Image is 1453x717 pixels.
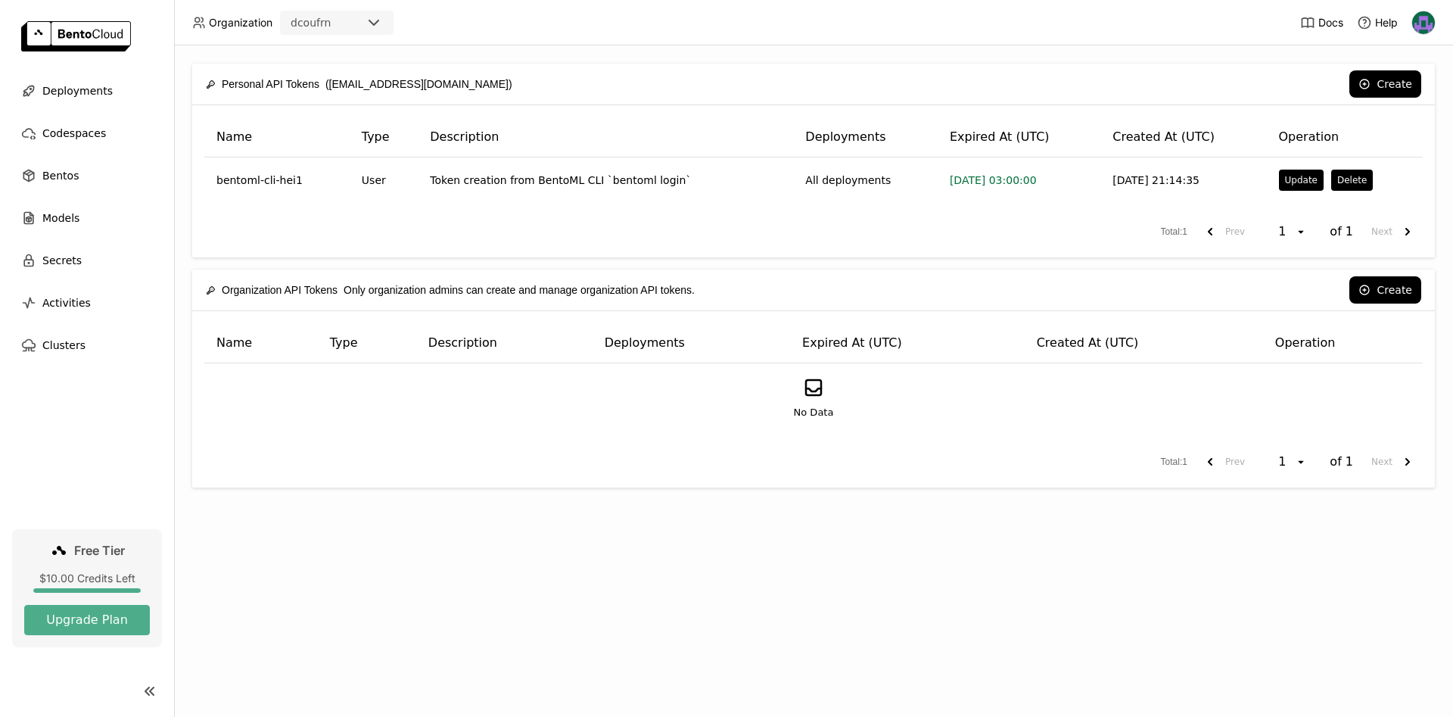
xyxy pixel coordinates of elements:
div: dcoufrn [291,15,331,30]
td: All deployments [793,157,938,203]
button: Upgrade Plan [24,605,150,635]
span: Docs [1318,16,1343,30]
div: 1 [1274,224,1295,239]
svg: open [1295,456,1307,468]
th: Operation [1263,323,1423,363]
span: Deployments [42,82,113,100]
div: Only organization admins can create and manage organization API tokens. [206,274,695,306]
span: Clusters [42,336,86,354]
td: Token creation from BentoML CLI `bentoml login` [418,157,793,203]
th: Type [318,323,416,363]
button: previous page. current page 1 of 1 [1195,448,1251,475]
button: Update [1279,170,1324,191]
span: Codespaces [42,124,106,142]
span: of 1 [1330,224,1353,239]
th: Name [204,323,318,363]
a: Activities [12,288,162,318]
span: Secrets [42,251,82,270]
input: Selected dcoufrn. [332,16,334,31]
span: Activities [42,294,91,312]
span: Bentos [42,167,79,185]
div: $10.00 Credits Left [24,572,150,585]
svg: open [1295,226,1307,238]
span: No Data [794,405,834,420]
div: ([EMAIL_ADDRESS][DOMAIN_NAME]) [206,68,512,100]
span: Total : 1 [1161,225,1187,239]
th: Created At (UTC) [1100,117,1266,157]
th: Created At (UTC) [1025,323,1263,363]
td: [DATE] 21:14:35 [1100,157,1266,203]
div: 1 [1274,454,1295,469]
th: Deployments [793,117,938,157]
th: Expired At (UTC) [938,117,1100,157]
th: Name [204,117,350,157]
a: Docs [1300,15,1343,30]
a: Deployments [12,76,162,106]
a: Clusters [12,330,162,360]
span: Free Tier [74,543,125,558]
span: [DATE] 03:00:00 [950,174,1037,186]
button: Create [1349,276,1421,304]
span: Total : 1 [1161,455,1187,469]
th: Deployments [593,323,790,363]
a: Secrets [12,245,162,276]
a: Models [12,203,162,233]
td: User [350,157,418,203]
button: previous page. current page 1 of 1 [1195,218,1251,245]
td: bentoml-cli-hei1 [204,157,350,203]
span: of 1 [1330,454,1353,469]
button: next page. current page 1 of 1 [1365,218,1423,245]
a: Free Tier$10.00 Credits LeftUpgrade Plan [12,529,162,647]
th: Description [416,323,593,363]
span: Help [1375,16,1398,30]
span: Personal API Tokens [222,76,319,92]
button: Create [1349,70,1421,98]
span: Organization API Tokens [222,282,338,298]
button: Delete [1331,170,1373,191]
a: Codespaces [12,118,162,148]
th: Expired At (UTC) [790,323,1025,363]
img: Hélio Júnior [1412,11,1435,34]
span: Organization [209,16,272,30]
div: Help [1357,15,1398,30]
th: Type [350,117,418,157]
button: next page. current page 1 of 1 [1365,448,1423,475]
img: logo [21,21,131,51]
th: Description [418,117,793,157]
a: Bentos [12,161,162,191]
span: Models [42,209,79,227]
th: Operation [1267,117,1423,157]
